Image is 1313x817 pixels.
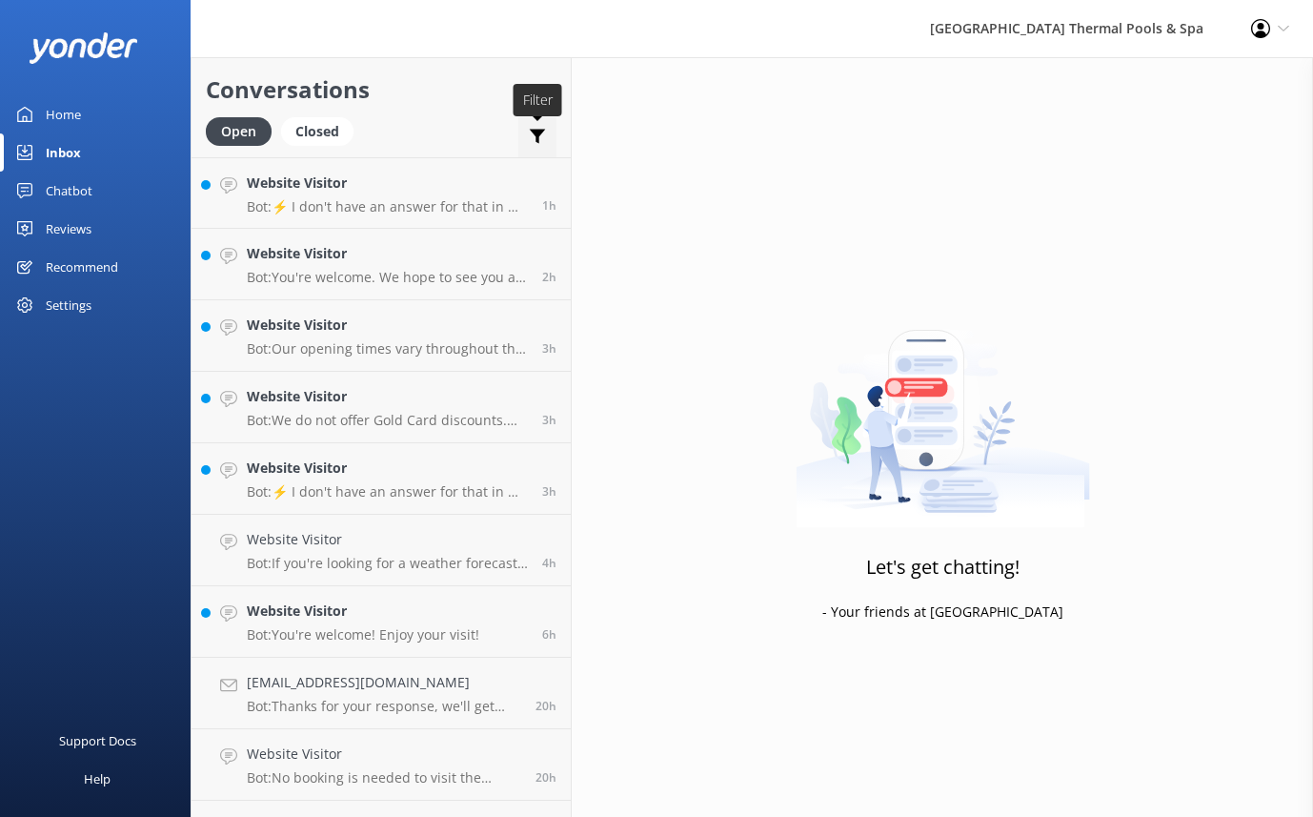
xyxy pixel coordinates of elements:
h2: Conversations [206,71,556,108]
div: Reviews [46,210,91,248]
a: Website VisitorBot:No booking is needed to visit the thermal pools - just arrive during our openi... [192,729,571,801]
h4: Website Visitor [247,529,528,550]
span: Oct 08 2025 03:20pm (UTC +13:00) Pacific/Auckland [542,340,556,357]
div: Settings [46,286,91,324]
h3: Let's get chatting! [866,552,1020,582]
p: Bot: ⚡ I don't have an answer for that in my knowledge base. Please try and rephrase your questio... [247,198,528,215]
p: Bot: Our opening times vary throughout the year. You can find our current hours at the top of thi... [247,340,528,357]
a: Website VisitorBot:Our opening times vary throughout the year. You can find our current hours at ... [192,300,571,372]
a: Website VisitorBot:You're welcome! Enjoy your visit!6h [192,586,571,658]
a: [EMAIL_ADDRESS][DOMAIN_NAME]Bot:Thanks for your response, we'll get back to you as soon as we can... [192,658,571,729]
div: Inbox [46,133,81,172]
a: Website VisitorBot:You're welcome. We hope to see you at [GEOGRAPHIC_DATA] Thermal Pools & Spa so... [192,229,571,300]
div: Closed [281,117,353,146]
h4: Website Visitor [247,744,521,765]
p: Bot: You're welcome! Enjoy your visit! [247,626,479,643]
span: Oct 08 2025 05:13pm (UTC +13:00) Pacific/Auckland [542,197,556,214]
div: Open [206,117,272,146]
span: Oct 07 2025 09:39pm (UTC +13:00) Pacific/Auckland [535,769,556,786]
a: Open [206,120,281,141]
h4: Website Visitor [247,173,528,194]
span: Oct 08 2025 02:52pm (UTC +13:00) Pacific/Auckland [542,412,556,428]
h4: Website Visitor [247,458,528,479]
div: Support Docs [59,722,136,760]
a: Closed [281,120,363,141]
p: Bot: You're welcome. We hope to see you at [GEOGRAPHIC_DATA] Thermal Pools & Spa soon! [247,269,528,286]
h4: Website Visitor [247,386,528,407]
p: Bot: ⚡ I don't have an answer for that in my knowledge base. Please try and rephrase your questio... [247,483,528,500]
span: Oct 07 2025 09:52pm (UTC +13:00) Pacific/Auckland [535,698,556,714]
div: Home [46,95,81,133]
h4: Website Visitor [247,601,479,622]
p: Bot: We do not offer Gold Card discounts. However, we have a senior price for individuals aged ov... [247,412,528,429]
a: Website VisitorBot:If you're looking for a weather forecast, we recommend visiting [URL][DOMAIN_N... [192,515,571,586]
p: Bot: If you're looking for a weather forecast, we recommend visiting [URL][DOMAIN_NAME]. [247,555,528,572]
span: Oct 08 2025 02:41pm (UTC +13:00) Pacific/Auckland [542,483,556,500]
div: Help [84,760,111,798]
a: Website VisitorBot:⚡ I don't have an answer for that in my knowledge base. Please try and rephras... [192,157,571,229]
span: Oct 08 2025 02:15pm (UTC +13:00) Pacific/Auckland [542,555,556,571]
div: Chatbot [46,172,92,210]
div: Recommend [46,248,118,286]
span: Oct 08 2025 03:51pm (UTC +13:00) Pacific/Auckland [542,269,556,285]
h4: [EMAIL_ADDRESS][DOMAIN_NAME] [247,672,521,693]
a: Website VisitorBot:We do not offer Gold Card discounts. However, we have a senior price for indiv... [192,372,571,443]
img: artwork of a man stealing a conversation from at giant smartphone [796,290,1090,528]
a: Website VisitorBot:⚡ I don't have an answer for that in my knowledge base. Please try and rephras... [192,443,571,515]
p: Bot: No booking is needed to visit the thermal pools - just arrive during our opening hours! Tick... [247,769,521,786]
img: yonder-white-logo.png [29,32,138,64]
h4: Website Visitor [247,315,528,336]
h4: Website Visitor [247,243,528,264]
span: Oct 08 2025 12:16pm (UTC +13:00) Pacific/Auckland [542,626,556,643]
p: Bot: Thanks for your response, we'll get back to you as soon as we can during opening hours. [247,698,521,715]
p: - Your friends at [GEOGRAPHIC_DATA] [822,602,1063,623]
